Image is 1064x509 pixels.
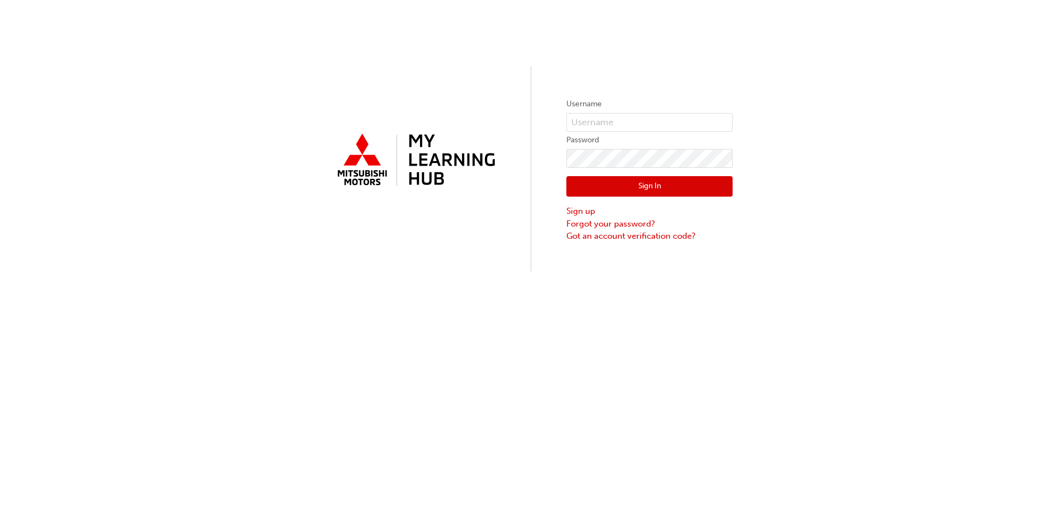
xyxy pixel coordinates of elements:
input: Username [566,113,733,132]
a: Forgot your password? [566,218,733,230]
a: Sign up [566,205,733,218]
a: Got an account verification code? [566,230,733,243]
label: Password [566,133,733,147]
button: Sign In [566,176,733,197]
img: mmal [331,129,498,192]
label: Username [566,97,733,111]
